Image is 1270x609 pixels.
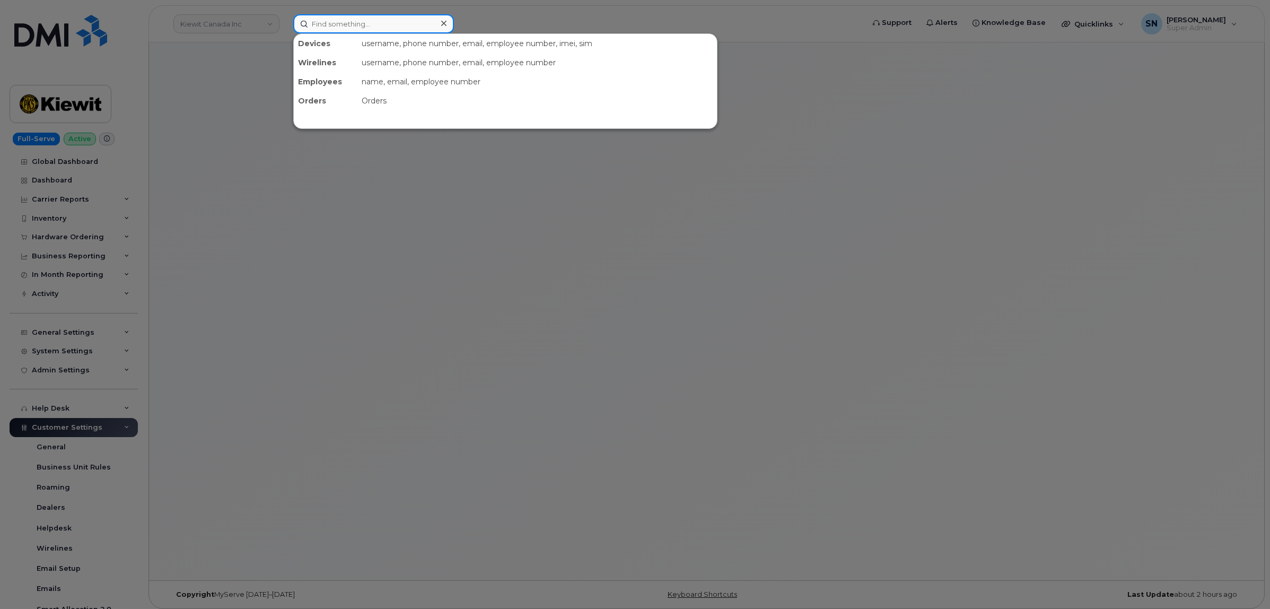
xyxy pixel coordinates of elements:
[357,53,717,72] div: username, phone number, email, employee number
[357,72,717,91] div: name, email, employee number
[294,91,357,110] div: Orders
[357,91,717,110] div: Orders
[294,53,357,72] div: Wirelines
[294,72,357,91] div: Employees
[294,34,357,53] div: Devices
[1224,563,1262,601] iframe: Messenger Launcher
[357,34,717,53] div: username, phone number, email, employee number, imei, sim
